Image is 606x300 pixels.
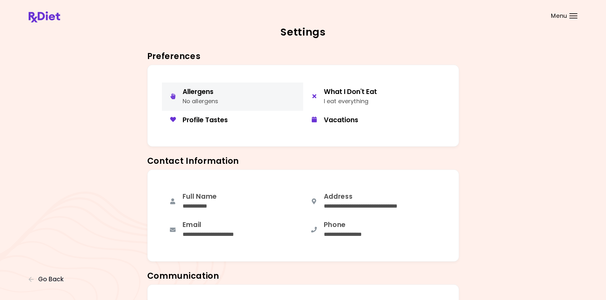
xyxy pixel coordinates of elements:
[147,51,459,62] h3: Preferences
[303,83,444,111] button: What I Don't EatI eat everything
[162,111,303,129] button: Profile Tastes
[183,192,219,201] div: Full Name
[303,111,444,129] button: Vacations
[183,87,219,96] div: Allergens
[183,116,298,124] div: Profile Tastes
[29,276,67,283] button: Go Back
[324,87,377,96] div: What I Don't Eat
[147,271,459,281] h3: Communication
[324,220,375,229] div: Phone
[162,83,303,111] button: AllergensNo allergens
[29,11,60,23] img: RxDiet
[551,13,567,19] span: Menu
[324,116,440,124] div: Vacations
[324,192,421,201] div: Address
[147,156,459,166] h3: Contact Information
[183,97,219,106] div: No allergens
[183,220,251,229] div: Email
[324,97,377,106] div: I eat everything
[29,27,577,37] h2: Settings
[38,276,64,283] span: Go Back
